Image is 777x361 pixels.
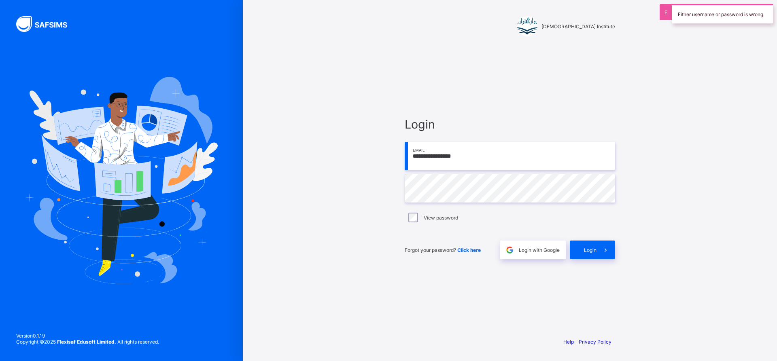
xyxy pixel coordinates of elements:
[672,4,773,23] div: Either username or password is wrong
[424,215,458,221] label: View password
[541,23,615,30] span: [DEMOGRAPHIC_DATA] Institute
[519,247,560,253] span: Login with Google
[505,245,514,255] img: google.396cfc9801f0270233282035f929180a.svg
[457,247,481,253] a: Click here
[16,16,77,32] img: SAFSIMS Logo
[579,339,611,345] a: Privacy Policy
[405,247,481,253] span: Forgot your password?
[563,339,574,345] a: Help
[16,339,159,345] span: Copyright © 2025 All rights reserved.
[16,333,159,339] span: Version 0.1.19
[25,77,218,284] img: Hero Image
[584,247,597,253] span: Login
[57,339,116,345] strong: Flexisaf Edusoft Limited.
[405,117,615,131] span: Login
